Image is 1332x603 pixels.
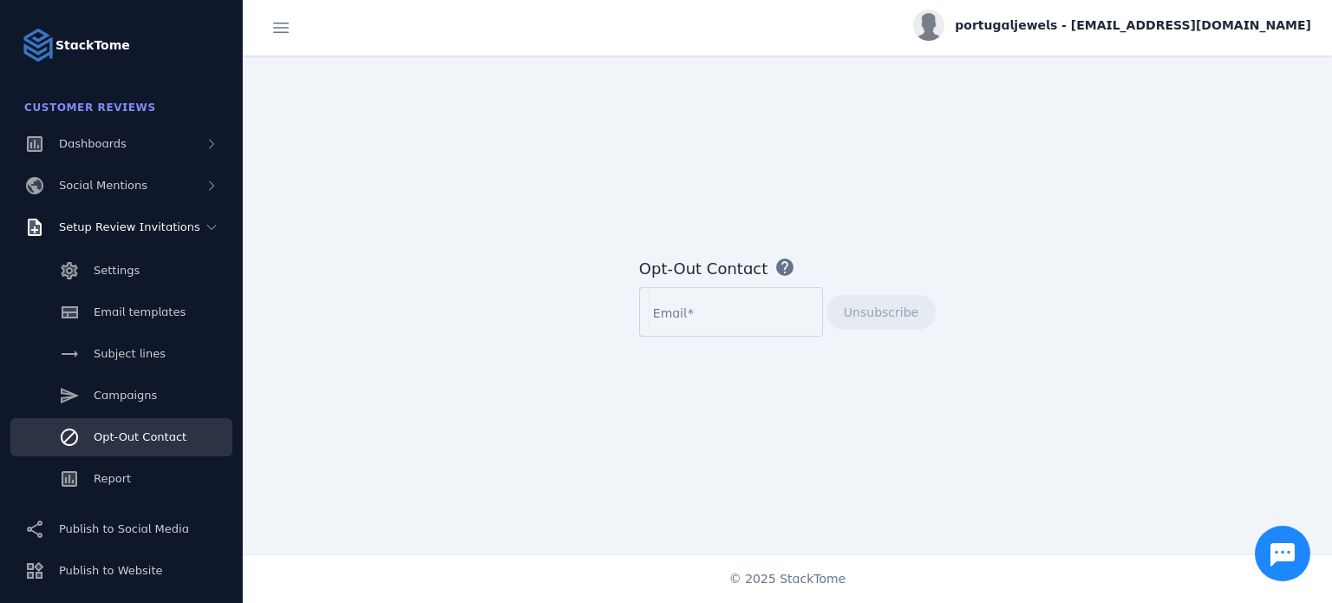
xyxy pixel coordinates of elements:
[639,257,767,280] div: Opt-Out Contact
[10,418,232,456] a: Opt-Out Contact
[10,252,232,290] a: Settings
[59,522,189,535] span: Publish to Social Media
[10,460,232,498] a: Report
[955,16,1311,35] span: portugaljewels - [EMAIL_ADDRESS][DOMAIN_NAME]
[59,179,147,192] span: Social Mentions
[94,347,166,360] span: Subject lines
[24,102,156,114] span: Customer Reviews
[94,389,157,402] span: Campaigns
[913,10,944,41] img: profile.jpg
[59,137,127,150] span: Dashboards
[59,220,200,233] span: Setup Review Invitations
[774,257,795,278] mat-icon: help
[94,472,131,485] span: Report
[653,306,687,320] mat-label: Email
[55,36,130,55] strong: StackTome
[729,570,846,588] span: © 2025 StackTome
[94,305,186,318] span: Email templates
[21,28,55,62] img: Logo image
[10,552,232,590] a: Publish to Website
[94,264,140,277] span: Settings
[10,510,232,548] a: Publish to Social Media
[94,430,186,443] span: Opt-Out Contact
[913,10,1311,41] button: portugaljewels - [EMAIL_ADDRESS][DOMAIN_NAME]
[59,564,162,577] span: Publish to Website
[10,293,232,331] a: Email templates
[10,377,232,415] a: Campaigns
[10,335,232,373] a: Subject lines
